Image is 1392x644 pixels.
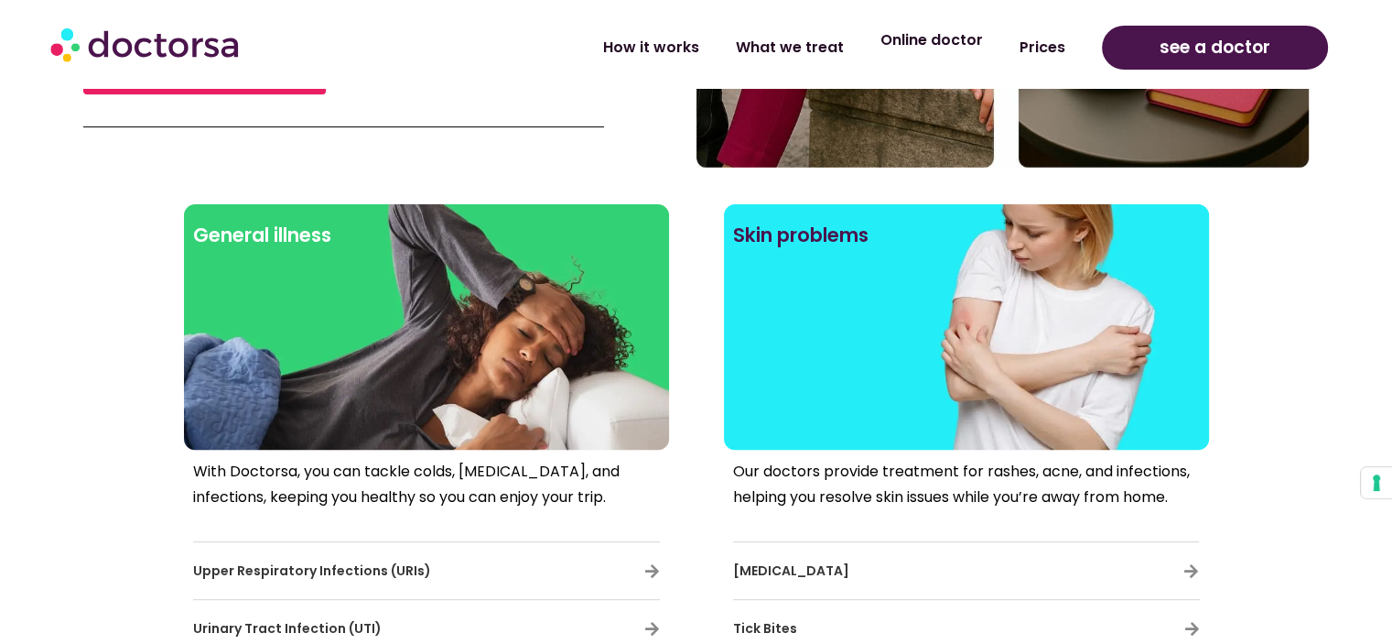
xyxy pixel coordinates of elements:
[1102,26,1328,70] a: see a doctor
[733,213,1200,257] h2: Skin problems
[733,562,849,580] span: [MEDICAL_DATA]
[193,459,660,510] p: With Doctorsa, you can tackle colds, [MEDICAL_DATA], and infections, keeping you healthy so you c...
[718,27,862,69] a: What we treat
[733,459,1200,510] p: Our doctors provide treatment for rashes, acne, and infections, helping you resolve skin issues w...
[193,562,431,580] span: Upper Respiratory Infections (URIs)
[733,619,797,638] span: Tick Bites
[367,27,1084,69] nav: Menu
[193,213,660,257] h2: General illness
[1361,467,1392,498] button: Your consent preferences for tracking technologies
[1160,33,1270,62] span: see a doctor
[193,619,382,638] span: Urinary Tract Infection (UTI)
[585,27,718,69] a: How it works
[1001,27,1084,69] a: Prices
[862,19,1001,61] a: Online doctor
